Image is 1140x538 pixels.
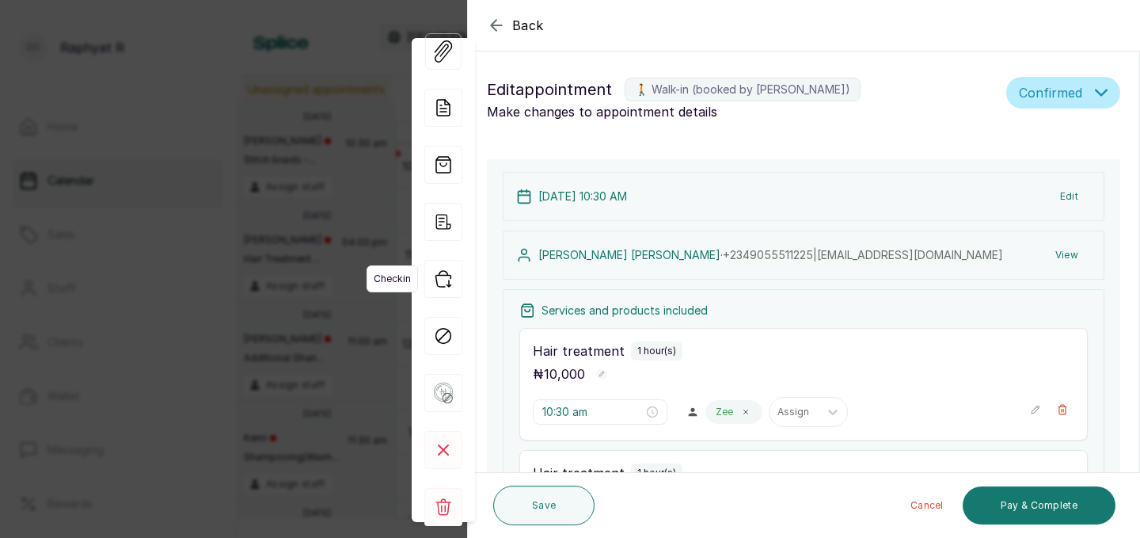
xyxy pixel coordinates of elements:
span: Edit appointment [487,77,612,102]
p: [PERSON_NAME] [PERSON_NAME] · [538,247,1003,263]
p: 1 hour(s) [637,467,676,479]
span: Back [512,16,544,35]
button: Cancel [898,486,956,525]
input: Select time [542,403,644,421]
button: Back [487,16,544,35]
p: Services and products included [541,303,708,319]
span: +234 9055511225 | [EMAIL_ADDRESS][DOMAIN_NAME] [723,248,1003,261]
button: Pay & Complete [963,486,1115,525]
span: Confirmed [1019,83,1082,102]
button: Edit [1047,182,1091,211]
p: Hair treatment [533,341,625,361]
label: 🚶 Walk-in (booked by [PERSON_NAME]) [625,78,861,101]
p: Make changes to appointment details [487,102,1000,121]
div: Checkin [424,260,462,298]
p: Zee [716,406,733,418]
p: [DATE] 10:30 AM [538,189,627,204]
p: Hair treatment [533,464,625,483]
span: 10,000 [544,366,585,382]
span: Checkin [367,265,418,292]
button: View [1043,241,1091,269]
p: ₦ [533,364,585,383]
button: Confirmed [1006,77,1120,109]
p: 1 hour(s) [637,345,676,357]
button: Save [493,486,595,525]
